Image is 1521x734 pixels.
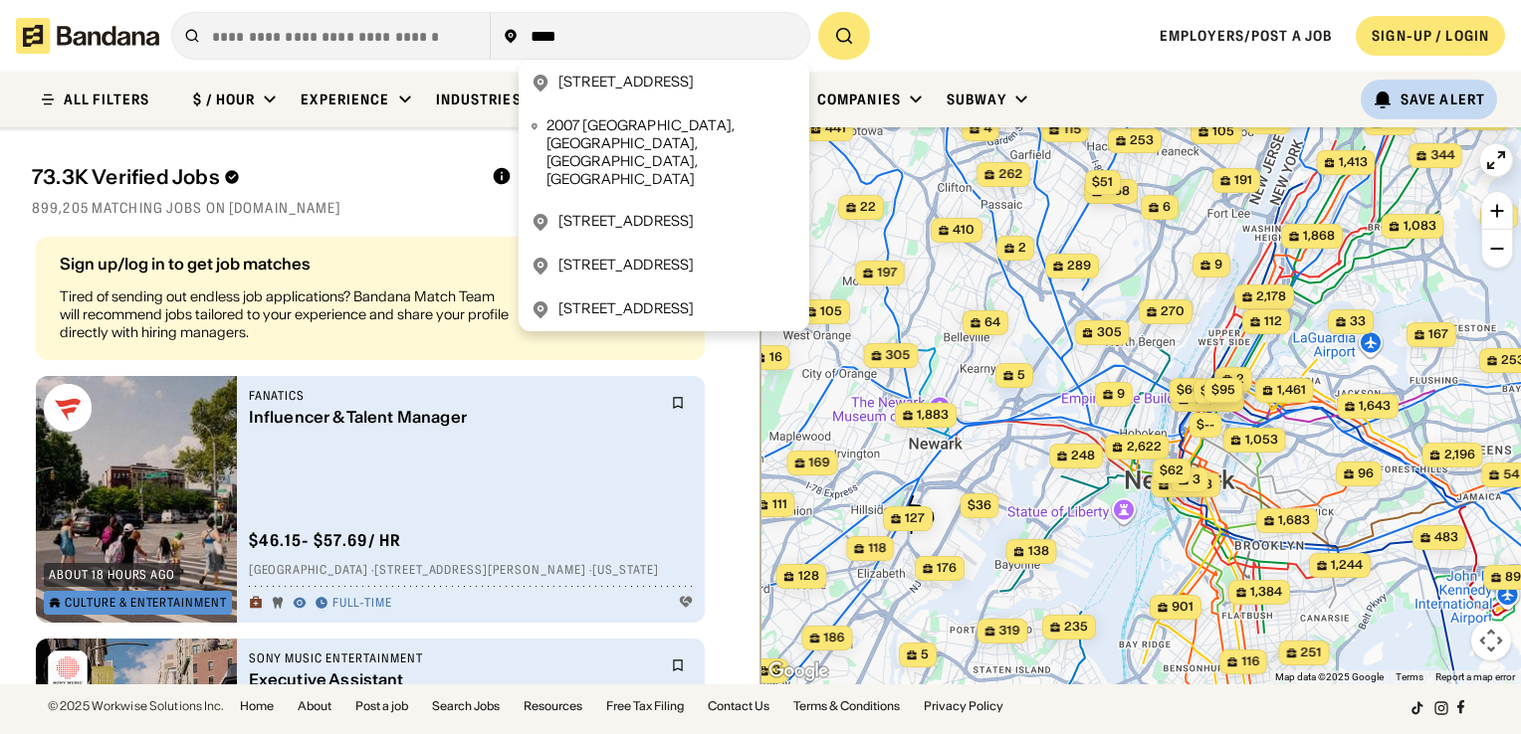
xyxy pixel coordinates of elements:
[1435,671,1515,682] a: Report a map error
[1430,147,1454,164] span: 344
[1092,174,1113,189] span: $51
[999,623,1020,640] span: 319
[44,646,92,694] img: Sony Music Entertainment logo
[1211,382,1235,397] span: $95
[1017,367,1025,384] span: 5
[524,700,582,712] a: Resources
[1245,432,1278,449] span: 1,053
[877,265,897,281] span: 197
[32,165,476,189] div: 73.3K Verified Jobs
[886,347,911,364] span: 305
[1358,465,1374,482] span: 96
[1277,382,1306,399] span: 1,461
[249,650,659,666] div: Sony Music Entertainment
[1350,313,1366,330] span: 33
[60,256,517,272] div: Sign up/log in to get job matches
[1200,383,1233,398] span: $340
[606,700,684,712] a: Free Tax Filing
[558,256,694,275] div: [STREET_ADDRESS]
[1359,398,1391,415] span: 1,643
[1236,371,1244,388] span: 2
[1250,584,1282,601] span: 1,384
[1339,154,1368,171] span: 1,413
[937,560,957,577] span: 176
[16,18,159,54] img: Bandana logotype
[1067,258,1091,275] span: 289
[298,700,331,712] a: About
[820,303,842,320] span: 105
[1097,324,1122,341] span: 305
[1071,448,1095,464] span: 248
[1212,123,1234,140] span: 105
[1127,439,1162,456] span: 2,622
[64,92,149,106] div: ALL FILTERS
[1503,466,1519,483] span: 54
[432,700,500,712] a: Search Jobs
[983,120,991,137] span: 4
[249,563,693,579] div: [GEOGRAPHIC_DATA] · [STREET_ADDRESS][PERSON_NAME] · [US_STATE]
[1196,417,1214,432] span: $--
[301,91,389,108] div: Experience
[860,199,876,216] span: 22
[793,700,900,712] a: Terms & Conditions
[44,384,92,432] img: Fanatics logo
[1160,27,1332,45] a: Employers/Post a job
[1331,557,1363,574] span: 1,244
[48,700,224,712] div: © 2025 Workwise Solutions Inc.
[798,568,819,585] span: 128
[65,597,227,609] div: Culture & Entertainment
[1256,288,1286,305] span: 2,178
[1177,382,1200,397] span: $66
[32,199,729,217] div: 899,205 matching jobs on [DOMAIN_NAME]
[1161,303,1185,320] span: 270
[1160,462,1184,477] span: $62
[708,700,769,712] a: Contact Us
[1303,228,1335,245] span: 1,868
[249,670,659,689] div: Executive Assistant
[1428,326,1448,343] span: 167
[1505,569,1521,586] span: 89
[1301,644,1322,661] span: 251
[249,530,402,551] div: $ 46.15 - $57.69 / hr
[436,91,522,108] div: Industries
[32,229,729,685] div: grid
[765,658,831,684] a: Open this area in Google Maps (opens a new window)
[1275,671,1384,682] span: Map data ©2025 Google
[947,91,1006,108] div: Subway
[249,408,659,427] div: Influencer & Talent Manager
[558,73,694,92] div: [STREET_ADDRESS]
[1264,313,1282,330] span: 112
[1064,619,1088,636] span: 235
[905,510,925,527] span: 127
[809,455,830,471] span: 169
[60,287,517,342] div: Tired of sending out endless job applications? Bandana Match Team will recommend jobs tailored to...
[1404,218,1436,235] span: 1,083
[924,700,1003,712] a: Privacy Policy
[1401,91,1485,108] div: Save Alert
[558,299,694,319] div: [STREET_ADDRESS]
[240,700,274,712] a: Home
[1163,199,1171,216] span: 6
[769,349,782,366] span: 16
[1063,121,1081,138] span: 115
[817,91,901,108] div: Companies
[1018,240,1026,257] span: 2
[998,166,1022,183] span: 262
[968,497,991,512] span: $36
[953,222,975,239] span: 410
[249,388,659,404] div: Fanatics
[1234,172,1252,189] span: 191
[772,496,787,513] span: 111
[546,116,797,189] div: 2007 [GEOGRAPHIC_DATA], [GEOGRAPHIC_DATA], [GEOGRAPHIC_DATA], [GEOGRAPHIC_DATA]
[193,91,255,108] div: $ / hour
[332,596,393,612] div: Full-time
[1172,599,1194,616] span: 901
[984,314,1000,331] span: 64
[1028,543,1049,560] span: 138
[1444,447,1475,463] span: 2,196
[1396,671,1423,682] a: Terms (opens in new tab)
[921,646,929,663] span: 5
[558,212,694,232] div: [STREET_ADDRESS]
[824,630,845,646] span: 186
